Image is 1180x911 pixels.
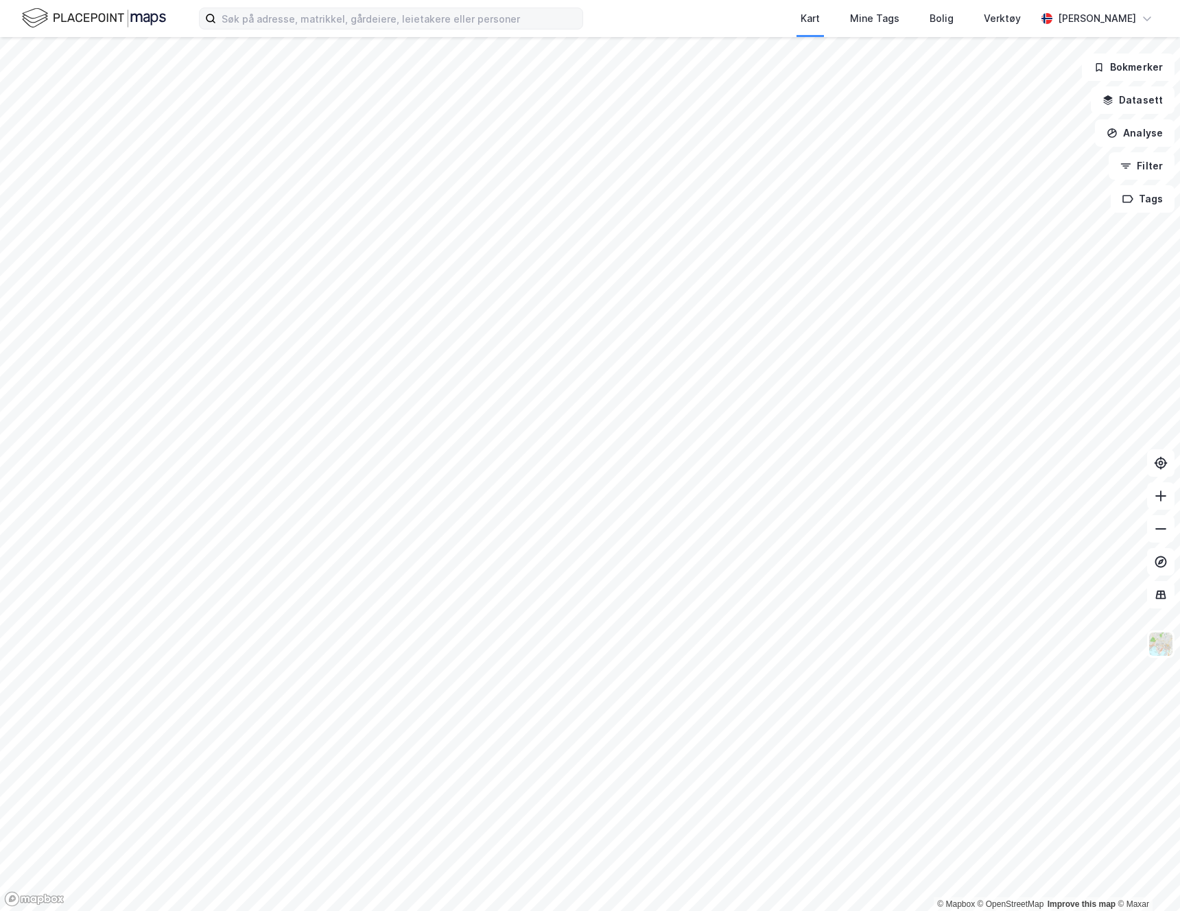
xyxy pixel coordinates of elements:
[216,8,582,29] input: Søk på adresse, matrikkel, gårdeiere, leietakere eller personer
[1058,10,1136,27] div: [PERSON_NAME]
[850,10,899,27] div: Mine Tags
[1048,899,1116,909] a: Improve this map
[1148,631,1174,657] img: Z
[1091,86,1175,114] button: Datasett
[937,899,975,909] a: Mapbox
[4,891,64,907] a: Mapbox homepage
[978,899,1044,909] a: OpenStreetMap
[22,6,166,30] img: logo.f888ab2527a4732fd821a326f86c7f29.svg
[1111,185,1175,213] button: Tags
[1109,152,1175,180] button: Filter
[1111,845,1180,911] div: Kontrollprogram for chat
[984,10,1021,27] div: Verktøy
[1082,54,1175,81] button: Bokmerker
[1111,845,1180,911] iframe: Chat Widget
[930,10,954,27] div: Bolig
[801,10,820,27] div: Kart
[1095,119,1175,147] button: Analyse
